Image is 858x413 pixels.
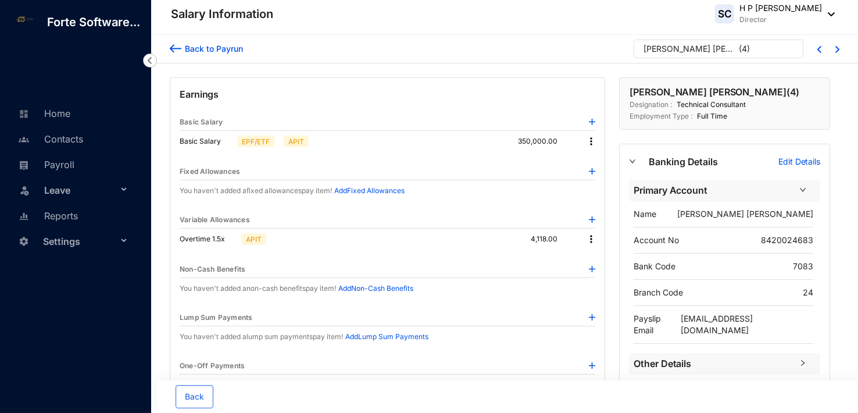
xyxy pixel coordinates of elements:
[630,85,799,99] p: [PERSON_NAME] [PERSON_NAME] ( 4 )
[9,126,137,151] li: Contacts
[12,15,38,24] img: log
[630,111,692,122] p: Employment Type :
[799,186,806,193] span: right
[677,209,813,219] span: [PERSON_NAME] [PERSON_NAME]
[180,214,250,226] p: Variable Allowances
[19,160,29,170] img: payroll-unselected.b590312f920e76f0c668.svg
[38,14,149,30] p: Forte Software...
[630,99,672,111] p: Designation :
[739,2,822,14] p: H P [PERSON_NAME]
[334,185,405,197] p: Add Fixed Allowances
[585,136,597,147] img: more.27664ee4a8faa814348e188645a3c1fc.svg
[180,360,245,372] p: One-Off Payments
[634,313,680,336] p: Payslip Email
[634,183,792,198] span: Primary Account
[19,211,29,222] img: report-unselected.e6a6b4230fc7da01f883.svg
[180,312,252,323] p: Lump Sum Payments
[180,264,245,275] p: Non-Cash Benefits
[180,136,233,147] p: Basic Salary
[585,233,597,245] img: more.27664ee4a8faa814348e188645a3c1fc.svg
[518,136,576,147] p: 350,000.00
[180,185,332,197] p: You haven't added a fixed allowances pay item!
[589,266,595,272] img: plus-blue.82faced185f92b6205e0ad2e478a7993.svg
[242,136,270,147] p: EPF/ETF
[19,236,29,247] img: settings-unselected.1febfda315e6e19643a1.svg
[180,166,240,177] p: Fixed Allowances
[589,314,595,321] img: plus-blue.82faced185f92b6205e0ad2e478a7993.svg
[634,208,656,220] p: Name
[181,42,243,55] div: Back to Payrun
[634,234,679,246] p: Account No
[44,179,117,202] span: Leave
[180,87,595,114] p: Earnings
[19,184,30,196] img: leave-unselected.2934df6273408c3f84d9.svg
[43,230,117,253] span: Settings
[9,151,137,177] li: Payroll
[672,99,746,111] p: Technical Consultant
[793,261,813,271] span: 7083
[171,6,273,22] p: Salary Information
[15,108,70,119] a: Home
[739,43,750,60] p: ( 4 )
[634,357,792,371] span: Other Details
[9,202,137,228] li: Reports
[180,116,223,128] p: Basic Salary
[799,359,806,366] span: right
[15,210,78,222] a: Reports
[778,156,820,168] p: Edit Details
[717,9,731,19] span: SC
[185,391,204,403] span: Back
[681,314,753,335] span: [EMAIL_ADDRESS][DOMAIN_NAME]
[246,234,262,244] p: APIT
[835,46,839,53] img: chevron-right-blue.16c49ba0fe93ddb13f341d83a2dbca89.svg
[649,155,778,169] span: Banking Details
[692,111,727,122] p: Full Time
[345,331,428,343] p: Add Lump Sum Payments
[531,233,576,245] p: 4,118.00
[180,331,343,343] p: You haven't added a lump sum payments pay item!
[19,134,29,145] img: people-unselected.118708e94b43a90eceab.svg
[180,283,336,294] p: You haven't added a non-cash benefits pay item!
[589,216,595,223] img: plus-blue.82faced185f92b6205e0ad2e478a7993.svg
[803,287,813,297] span: 24
[739,14,822,26] p: Director
[589,362,595,369] img: plus-blue.82faced185f92b6205e0ad2e478a7993.svg
[288,136,304,147] p: APIT
[817,46,821,53] img: chevron-left-blue.0fda5800d0a05439ff8ddef8047136d5.svg
[589,168,595,175] img: plus-blue.82faced185f92b6205e0ad2e478a7993.svg
[19,109,29,119] img: home-unselected.a29eae3204392db15eaf.svg
[634,287,683,298] p: Branch Code
[338,379,412,391] p: Add One-Off Payments
[176,385,213,408] button: Back
[15,133,83,145] a: Contacts
[338,283,413,294] p: Add Non-Cash Benefits
[643,43,737,55] div: [PERSON_NAME] [PERSON_NAME]
[634,261,675,272] p: Bank Code
[143,54,157,67] img: nav-icon-left.19a07721e4dec06a274f6d07517f07b7.svg
[9,100,137,126] li: Home
[761,235,813,245] span: 8420024683
[180,379,335,391] p: You haven't added a one-off payments pay item!
[180,233,237,245] p: Overtime 1.5x
[822,12,835,16] img: dropdown-black.8e83cc76930a90b1a4fdb6d089b7bf3a.svg
[170,42,181,55] img: arrow-backward-blue.96c47016eac47e06211658234db6edf5.svg
[589,119,595,125] img: plus-blue.82faced185f92b6205e0ad2e478a7993.svg
[15,159,74,170] a: Payroll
